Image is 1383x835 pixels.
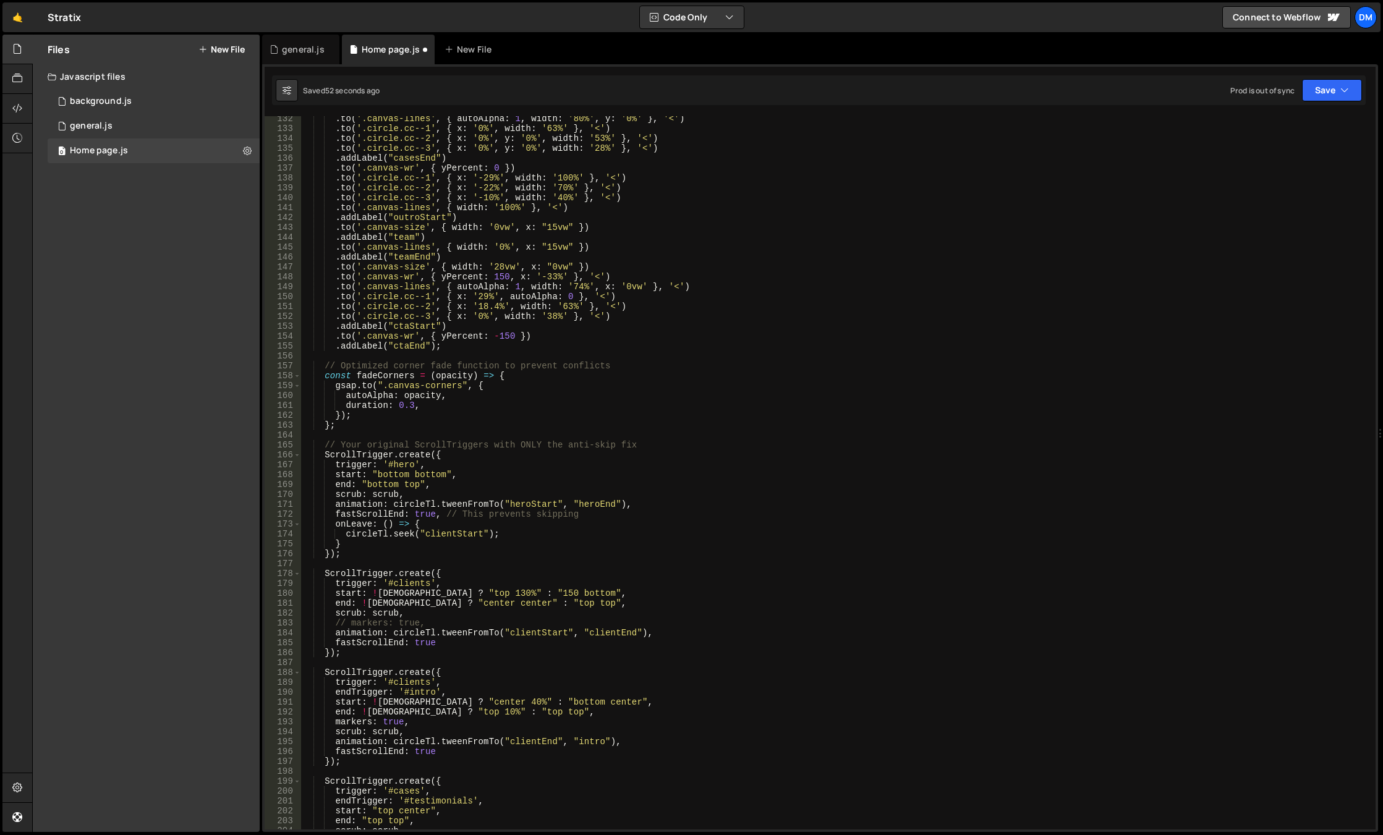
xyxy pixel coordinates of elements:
[265,588,301,598] div: 180
[48,10,81,25] div: Stratix
[198,45,245,54] button: New File
[640,6,744,28] button: Code Only
[265,163,301,173] div: 137
[265,232,301,242] div: 144
[265,114,301,124] div: 132
[265,460,301,470] div: 167
[265,440,301,450] div: 165
[265,153,301,163] div: 136
[265,717,301,727] div: 193
[325,85,380,96] div: 52 seconds ago
[265,470,301,480] div: 168
[1355,6,1377,28] a: Dm
[48,114,260,138] div: 16575/45802.js
[265,658,301,668] div: 187
[265,252,301,262] div: 146
[265,302,301,312] div: 151
[265,124,301,134] div: 133
[265,638,301,648] div: 185
[265,499,301,509] div: 171
[265,134,301,143] div: 134
[265,786,301,796] div: 200
[265,509,301,519] div: 172
[265,519,301,529] div: 173
[265,648,301,658] div: 186
[265,351,301,361] div: 156
[265,668,301,677] div: 188
[265,183,301,193] div: 139
[265,796,301,806] div: 201
[303,85,380,96] div: Saved
[265,766,301,776] div: 198
[1302,79,1362,101] button: Save
[265,213,301,223] div: 142
[265,598,301,608] div: 181
[265,361,301,371] div: 157
[265,312,301,321] div: 152
[265,262,301,272] div: 147
[265,549,301,559] div: 176
[48,89,260,114] div: 16575/45066.js
[2,2,33,32] a: 🤙
[265,430,301,440] div: 164
[1222,6,1351,28] a: Connect to Webflow
[265,292,301,302] div: 150
[265,529,301,539] div: 174
[265,757,301,766] div: 197
[265,539,301,549] div: 175
[265,242,301,252] div: 145
[265,410,301,420] div: 162
[265,569,301,579] div: 178
[265,618,301,628] div: 183
[1230,85,1295,96] div: Prod is out of sync
[58,147,66,157] span: 0
[265,806,301,816] div: 202
[265,371,301,381] div: 158
[265,203,301,213] div: 141
[265,173,301,183] div: 138
[48,43,70,56] h2: Files
[265,707,301,717] div: 192
[265,490,301,499] div: 170
[265,727,301,737] div: 194
[265,450,301,460] div: 166
[265,143,301,153] div: 135
[265,628,301,638] div: 184
[265,677,301,687] div: 189
[282,43,325,56] div: general.js
[48,138,260,163] div: 16575/45977.js
[265,816,301,826] div: 203
[265,608,301,618] div: 182
[445,43,496,56] div: New File
[362,43,420,56] div: Home page.js
[265,687,301,697] div: 190
[265,401,301,410] div: 161
[265,331,301,341] div: 154
[265,391,301,401] div: 160
[265,272,301,282] div: 148
[70,96,132,107] div: background.js
[265,420,301,430] div: 163
[265,747,301,757] div: 196
[265,776,301,786] div: 199
[265,737,301,747] div: 195
[265,579,301,588] div: 179
[265,282,301,292] div: 149
[265,321,301,331] div: 153
[33,64,260,89] div: Javascript files
[70,121,113,132] div: general.js
[265,480,301,490] div: 169
[265,697,301,707] div: 191
[70,145,128,156] div: Home page.js
[265,381,301,391] div: 159
[265,193,301,203] div: 140
[265,341,301,351] div: 155
[265,223,301,232] div: 143
[265,559,301,569] div: 177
